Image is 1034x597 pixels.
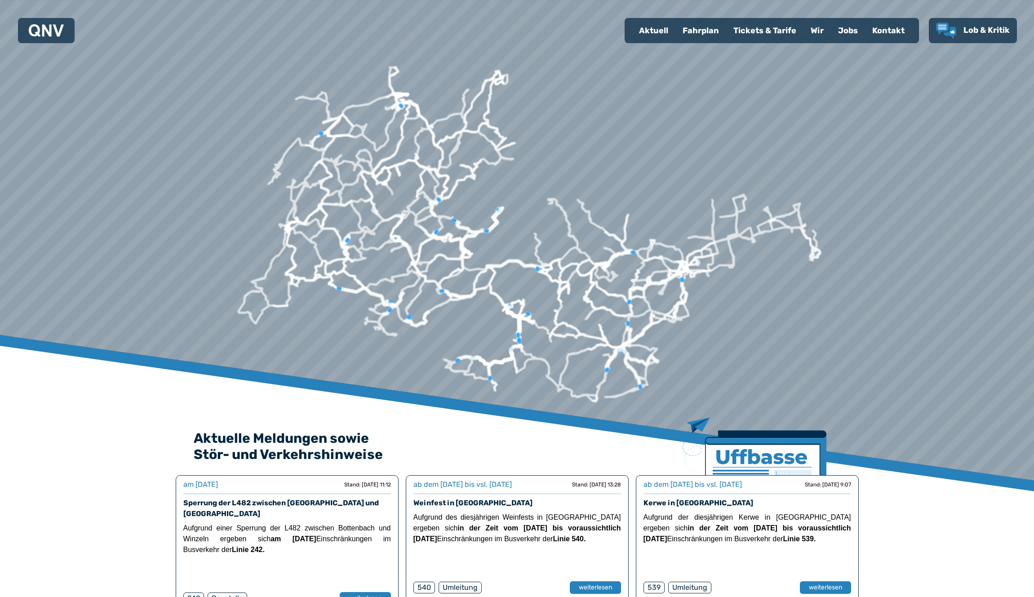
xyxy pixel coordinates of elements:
[344,481,391,488] div: Stand: [DATE] 11:12
[194,430,841,463] h2: Aktuelle Meldungen sowie Stör- und Verkehrshinweise
[803,19,831,42] a: Wir
[413,524,621,543] strong: in der Zeit vom [DATE] bis voraussichtlich [DATE]
[271,535,316,543] strong: am [DATE]
[553,535,586,543] strong: Linie 540.
[865,19,912,42] a: Kontakt
[783,535,816,543] strong: Linie 539.
[800,581,851,594] button: weiterlesen
[643,499,753,507] a: Kerwe in [GEOGRAPHIC_DATA]
[805,481,851,488] div: Stand: [DATE] 9:07
[29,22,64,40] a: QNV Logo
[570,581,621,594] button: weiterlesen
[643,582,665,593] div: 539
[413,479,512,490] div: ab dem [DATE] bis vsl. [DATE]
[232,546,265,553] strong: Linie 242.
[675,19,726,42] a: Fahrplan
[183,479,218,490] div: am [DATE]
[183,524,391,553] span: Aufgrund einer Sperrung der L482 zwischen Bottenbach und Winzeln ergeben sich Einschränkungen im ...
[831,19,865,42] a: Jobs
[726,19,803,42] a: Tickets & Tarife
[439,582,482,593] div: Umleitung
[413,513,621,543] span: Aufgrund des diesjährigen Weinfests in [GEOGRAPHIC_DATA] ergeben sich Einschränkungen im Busverke...
[643,524,851,543] strong: in der Zeit vom [DATE] bis voraussichtlich [DATE]
[643,513,851,543] span: Aufgrund der diesjährigen Kerwe in [GEOGRAPHIC_DATA] ergeben sich Einschränkungen im Busverkehr der
[413,499,533,507] a: Weinfest in [GEOGRAPHIC_DATA]
[572,481,621,488] div: Stand: [DATE] 13:28
[643,479,742,490] div: ab dem [DATE] bis vsl. [DATE]
[29,24,64,37] img: QNV Logo
[668,582,711,593] div: Umleitung
[632,19,675,42] a: Aktuell
[413,582,435,593] div: 540
[183,499,379,518] a: Sperrung der L482 zwischen [GEOGRAPHIC_DATA] und [GEOGRAPHIC_DATA]
[963,25,1010,35] span: Lob & Kritik
[936,22,1010,39] a: Lob & Kritik
[683,418,826,530] img: Zeitung mit Titel Uffbase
